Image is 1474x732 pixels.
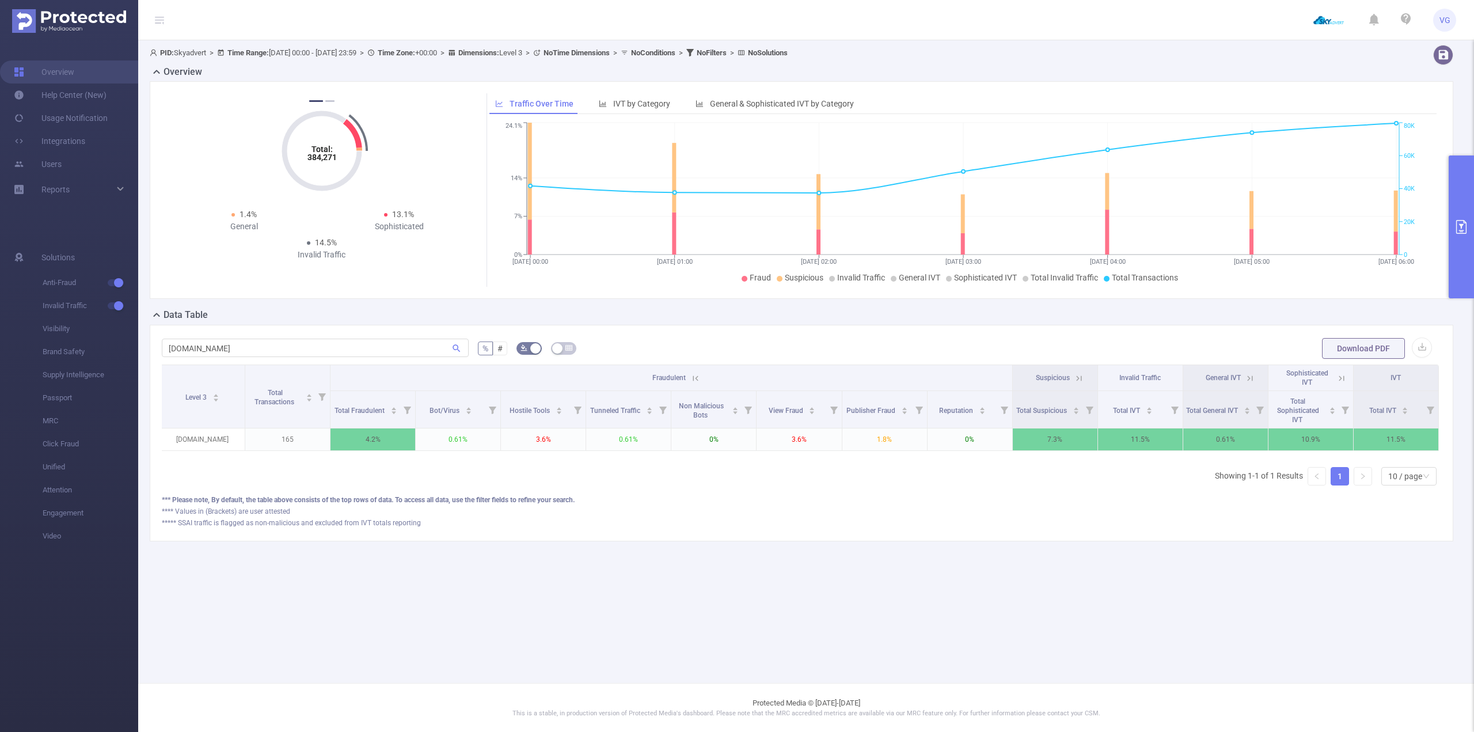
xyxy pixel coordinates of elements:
[162,518,1441,528] div: ***** SSAI traffic is flagged as non-malicious and excluded from IVT totals reporting
[544,48,610,57] b: No Time Dimensions
[330,428,415,450] p: 4.2%
[1031,273,1098,282] span: Total Invalid Traffic
[1113,407,1142,415] span: Total IVT
[514,251,522,259] tspan: 0%
[240,210,257,219] span: 1.4%
[43,271,138,294] span: Anti-Fraud
[43,386,138,409] span: Passport
[1244,405,1250,409] i: icon: caret-up
[631,48,675,57] b: No Conditions
[1402,405,1408,409] i: icon: caret-up
[610,48,621,57] span: >
[1112,273,1178,282] span: Total Transactions
[809,409,815,413] i: icon: caret-down
[1073,409,1079,413] i: icon: caret-down
[43,479,138,502] span: Attention
[979,405,986,409] i: icon: caret-up
[801,258,837,266] tspan: [DATE] 02:00
[732,405,739,412] div: Sort
[1013,428,1097,450] p: 7.3%
[43,502,138,525] span: Engagement
[14,60,74,84] a: Overview
[675,48,686,57] span: >
[1186,407,1240,415] span: Total General IVT
[511,175,522,182] tspan: 14%
[43,456,138,479] span: Unified
[1439,9,1450,32] span: VG
[430,407,461,415] span: Bot/Virus
[501,428,586,450] p: 3.6%
[769,407,805,415] span: View Fraud
[514,213,522,221] tspan: 7%
[14,84,107,107] a: Help Center (New)
[390,405,397,412] div: Sort
[14,130,85,153] a: Integrations
[315,238,337,247] span: 14.5%
[565,344,572,351] i: icon: table
[458,48,522,57] span: Level 3
[652,374,686,382] span: Fraudulent
[160,48,174,57] b: PID:
[679,402,724,419] span: Non Malicious Bots
[1146,405,1153,409] i: icon: caret-up
[307,153,336,162] tspan: 384,271
[466,405,472,409] i: icon: caret-up
[732,409,739,413] i: icon: caret-down
[740,391,756,428] i: Filter menu
[696,100,704,108] i: icon: bar-chart
[556,409,563,413] i: icon: caret-down
[162,339,469,357] input: Search...
[185,393,208,401] span: Level 3
[322,221,477,233] div: Sophisticated
[1244,405,1251,412] div: Sort
[1313,473,1320,480] i: icon: left
[43,433,138,456] span: Click Fraud
[1016,407,1069,415] span: Total Suspicious
[14,107,108,130] a: Usage Notification
[392,210,414,219] span: 13.1%
[244,249,400,261] div: Invalid Traffic
[484,391,500,428] i: Filter menu
[1404,218,1415,226] tspan: 20K
[41,246,75,269] span: Solutions
[309,100,323,102] button: 1
[808,405,815,412] div: Sort
[901,405,908,412] div: Sort
[41,185,70,194] span: Reports
[586,428,671,450] p: 0.61%
[495,100,503,108] i: icon: line-chart
[306,392,313,399] div: Sort
[901,405,907,409] i: icon: caret-up
[1369,407,1398,415] span: Total IVT
[1146,409,1153,413] i: icon: caret-down
[1423,473,1430,481] i: icon: down
[1322,338,1405,359] button: Download PDF
[1422,391,1438,428] i: Filter menu
[1401,405,1408,412] div: Sort
[1073,405,1079,409] i: icon: caret-up
[748,48,788,57] b: No Solutions
[522,48,533,57] span: >
[1098,428,1183,450] p: 11.5%
[1404,123,1415,130] tspan: 80K
[599,100,607,108] i: icon: bar-chart
[150,49,160,56] i: icon: user
[842,428,927,450] p: 1.8%
[43,340,138,363] span: Brand Safety
[390,409,397,413] i: icon: caret-down
[465,405,472,412] div: Sort
[1073,405,1080,412] div: Sort
[160,428,245,450] p: [DOMAIN_NAME]
[335,407,386,415] span: Total Fraudulent
[510,99,573,108] span: Traffic Over Time
[416,428,500,450] p: 0.61%
[655,391,671,428] i: Filter menu
[483,344,488,353] span: %
[826,391,842,428] i: Filter menu
[227,48,269,57] b: Time Range:
[1277,397,1319,424] span: Total Sophisticated IVT
[378,48,415,57] b: Time Zone:
[928,428,1012,450] p: 0%
[1234,258,1270,266] tspan: [DATE] 05:00
[1354,467,1372,486] li: Next Page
